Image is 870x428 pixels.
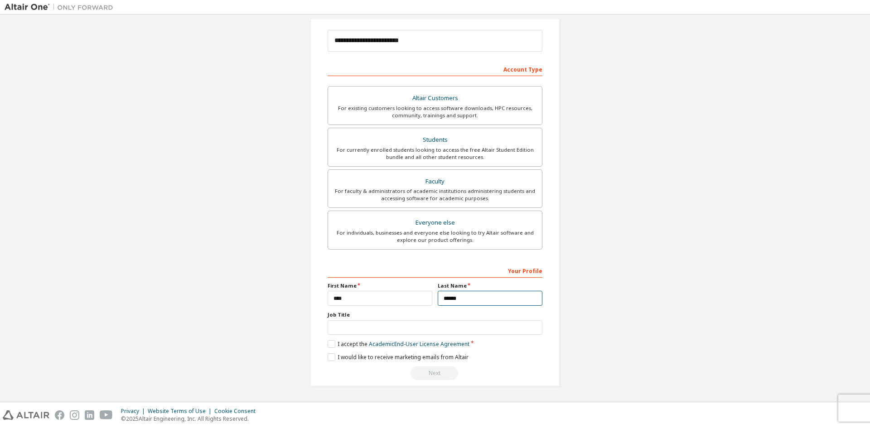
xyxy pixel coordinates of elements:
[333,134,536,146] div: Students
[121,408,148,415] div: Privacy
[328,311,542,318] label: Job Title
[55,410,64,420] img: facebook.svg
[333,92,536,105] div: Altair Customers
[121,415,261,423] p: © 2025 Altair Engineering, Inc. All Rights Reserved.
[328,263,542,278] div: Your Profile
[328,366,542,380] div: Read and acccept EULA to continue
[333,105,536,119] div: For existing customers looking to access software downloads, HPC resources, community, trainings ...
[333,188,536,202] div: For faculty & administrators of academic institutions administering students and accessing softwa...
[333,146,536,161] div: For currently enrolled students looking to access the free Altair Student Edition bundle and all ...
[148,408,214,415] div: Website Terms of Use
[70,410,79,420] img: instagram.svg
[333,216,536,229] div: Everyone else
[438,282,542,289] label: Last Name
[333,175,536,188] div: Faculty
[328,340,469,348] label: I accept the
[100,410,113,420] img: youtube.svg
[369,340,469,348] a: Academic End-User License Agreement
[3,410,49,420] img: altair_logo.svg
[85,410,94,420] img: linkedin.svg
[328,353,469,361] label: I would like to receive marketing emails from Altair
[328,282,432,289] label: First Name
[214,408,261,415] div: Cookie Consent
[328,62,542,76] div: Account Type
[5,3,118,12] img: Altair One
[333,229,536,244] div: For individuals, businesses and everyone else looking to try Altair software and explore our prod...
